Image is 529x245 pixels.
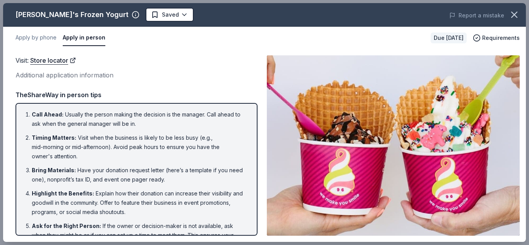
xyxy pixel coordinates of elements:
li: Have your donation request letter (here’s a template if you need one), nonprofit’s tax ID, and ev... [32,166,246,184]
span: Requirements [482,33,520,43]
div: TheShareWay in person tips [15,90,258,100]
span: Ask for the Right Person : [32,223,101,229]
button: Apply in person [63,30,105,46]
span: Saved [162,10,179,19]
a: Store locator [30,55,76,65]
span: Bring Materials : [32,167,76,173]
button: Saved [146,8,194,22]
div: Additional application information [15,70,258,80]
img: Image for Menchie's Frozen Yogurt [267,55,520,236]
span: Highlight the Benefits : [32,190,94,197]
span: Call Ahead : [32,111,64,118]
button: Report a mistake [449,11,504,20]
li: Visit when the business is likely to be less busy (e.g., mid-morning or mid-afternoon). Avoid pea... [32,133,246,161]
li: Usually the person making the decision is the manager. Call ahead to ask when the general manager... [32,110,246,128]
div: [PERSON_NAME]'s Frozen Yogurt [15,9,129,21]
span: Timing Matters : [32,134,76,141]
div: Visit : [15,55,258,65]
button: Apply by phone [15,30,57,46]
button: Requirements [473,33,520,43]
li: Explain how their donation can increase their visibility and goodwill in the community. Offer to ... [32,189,246,217]
div: Due [DATE] [431,33,467,43]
